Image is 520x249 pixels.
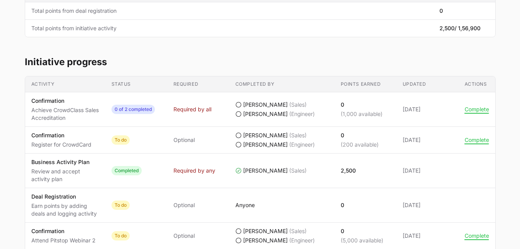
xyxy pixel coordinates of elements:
[243,131,288,139] span: [PERSON_NAME]
[289,227,307,235] span: (Sales)
[173,105,211,113] span: Required by all
[31,141,91,149] p: Register for CrowdCard
[289,131,307,139] span: (Sales)
[341,110,383,118] p: (1,000 available)
[243,227,288,235] span: [PERSON_NAME]
[243,237,288,244] span: [PERSON_NAME]
[31,106,99,122] p: Achieve CrowdClass Sales Accreditation
[341,237,383,244] p: (5,000 available)
[167,76,229,92] th: Required
[403,105,452,113] span: [DATE]
[31,97,99,105] p: Confirmation
[341,201,344,209] p: 0
[243,167,288,175] span: [PERSON_NAME]
[31,168,99,183] p: Review and accept activity plan
[25,56,496,68] h2: Initiative progress
[289,110,315,118] span: (Engineer)
[25,76,105,92] th: Activity
[243,141,288,149] span: [PERSON_NAME]
[31,24,427,32] span: Total points from initiative activity
[105,76,167,92] th: Status
[173,167,215,175] span: Required by any
[341,141,379,149] p: (200 available)
[235,201,255,209] p: Anyone
[229,76,335,92] th: Completed by
[403,136,452,144] span: [DATE]
[31,131,91,139] p: Confirmation
[439,24,481,32] span: 2,500
[458,76,495,92] th: Actions
[31,193,99,201] p: Deal Registration
[31,158,99,166] p: Business Activity Plan
[403,167,452,175] span: [DATE]
[289,167,307,175] span: (Sales)
[31,237,96,244] p: Attend Pitstop Webinar 2
[289,141,315,149] span: (Engineer)
[403,201,452,209] span: [DATE]
[243,110,288,118] span: [PERSON_NAME]
[341,131,379,139] p: 0
[173,232,195,240] span: Optional
[465,137,489,144] button: Complete
[403,232,452,240] span: [DATE]
[243,101,288,109] span: [PERSON_NAME]
[173,201,195,209] span: Optional
[31,227,96,235] p: Confirmation
[341,101,383,109] p: 0
[335,76,396,92] th: Points earned
[396,76,458,92] th: Updated
[341,227,383,235] p: 0
[341,167,356,175] p: 2,500
[455,25,481,31] span: / 1,56,900
[465,106,489,113] button: Complete
[289,101,307,109] span: (Sales)
[439,7,443,15] span: 0
[31,202,99,218] p: Earn points by adding deals and logging activity
[31,7,427,15] span: Total points from deal registration
[465,232,489,239] button: Complete
[289,237,315,244] span: (Engineer)
[173,136,195,144] span: Optional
